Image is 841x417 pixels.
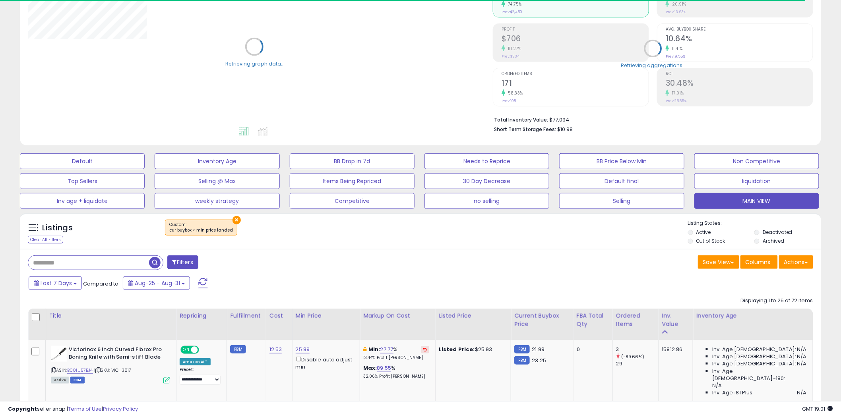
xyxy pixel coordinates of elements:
div: Markup on Cost [363,312,432,320]
div: cur buybox < min price landed [169,228,233,233]
button: Needs to Reprice [424,153,549,169]
p: 13.44% Profit [PERSON_NAME] [363,355,429,361]
small: FBM [230,345,246,353]
button: × [233,216,241,224]
label: Deactivated [763,229,793,236]
a: Privacy Policy [103,405,138,413]
div: Ordered Items [616,312,655,328]
span: Custom: [169,222,233,234]
div: Cost [269,312,289,320]
span: N/A [797,346,807,353]
div: Inventory Age [696,312,810,320]
button: 30 Day Decrease [424,173,549,189]
small: (-89.66%) [621,353,644,360]
span: ON [181,347,191,353]
div: Displaying 1 to 25 of 72 items [741,297,813,305]
a: 25.89 [296,346,310,353]
button: Selling [559,193,684,209]
div: 29 [616,360,659,367]
button: Inventory Age [155,153,279,169]
span: Inv. Age [DEMOGRAPHIC_DATA]: [712,360,796,367]
strong: Copyright [8,405,37,413]
b: Victorinox 6 Inch Curved Fibrox Pro Boning Knife with Semi-stiff Blade [69,346,165,363]
span: Compared to: [83,280,120,288]
button: weekly strategy [155,193,279,209]
small: FBM [514,356,530,365]
div: Retrieving aggregations.. [621,62,685,69]
button: Actions [779,255,813,269]
div: Retrieving graph data.. [225,60,283,68]
div: % [363,365,429,379]
span: N/A [712,382,722,389]
div: ASIN: [51,346,170,383]
div: Inv. value [662,312,690,328]
button: Save View [698,255,739,269]
button: Columns [740,255,778,269]
div: 3 [616,346,659,353]
div: Disable auto adjust min [296,355,354,371]
span: N/A [797,389,807,396]
div: Listed Price [439,312,508,320]
button: Top Sellers [20,173,145,189]
button: liquidation [694,173,819,189]
span: 2025-09-8 19:01 GMT [802,405,833,413]
div: 15812.86 [662,346,687,353]
div: FBA Total Qty [577,312,609,328]
span: Columns [746,258,771,266]
div: Preset: [180,367,221,385]
button: Aug-25 - Aug-31 [123,276,190,290]
span: All listings currently available for purchase on Amazon [51,377,69,384]
div: 0 [577,346,607,353]
div: Current Buybox Price [514,312,570,328]
p: Listing States: [688,220,821,227]
div: % [363,346,429,361]
span: N/A [797,360,807,367]
span: Inv. Age [DEMOGRAPHIC_DATA]: [712,353,796,360]
span: Inv. Age [DEMOGRAPHIC_DATA]-180: [712,368,807,382]
label: Archived [763,237,784,244]
b: Max: [363,364,377,372]
span: FBM [70,377,85,384]
button: BB Drop in 7d [290,153,415,169]
span: Aug-25 - Aug-31 [135,279,180,287]
span: N/A [797,353,807,360]
span: Inv. Age [DEMOGRAPHIC_DATA]: [712,346,796,353]
button: Items Being Repriced [290,173,415,189]
small: FBM [514,345,530,353]
button: Default final [559,173,684,189]
div: seller snap | | [8,405,138,413]
button: Filters [167,255,198,269]
a: 12.53 [269,346,282,353]
a: B001U57EJ4 [67,367,93,374]
label: Out of Stock [696,237,725,244]
div: Min Price [296,312,357,320]
button: no selling [424,193,549,209]
a: 27.77 [380,346,393,353]
span: | SKU: VIC_3817 [94,367,132,373]
div: Repricing [180,312,223,320]
button: BB Price Below Min [559,153,684,169]
button: Default [20,153,145,169]
button: Selling @ Max [155,173,279,189]
span: 23.25 [532,357,546,364]
a: 89.55 [377,364,391,372]
button: MAIN VIEW [694,193,819,209]
p: 32.06% Profit [PERSON_NAME] [363,374,429,379]
div: Amazon AI * [180,358,211,365]
span: Last 7 Days [41,279,72,287]
button: Last 7 Days [29,276,82,290]
b: Listed Price: [439,346,475,353]
img: 31H63SsCZrL._SL40_.jpg [51,346,67,362]
button: Competitive [290,193,415,209]
span: 21.99 [532,346,545,353]
h5: Listings [42,222,73,234]
a: Terms of Use [68,405,102,413]
div: Clear All Filters [28,236,63,243]
div: Title [49,312,173,320]
div: $25.93 [439,346,505,353]
label: Active [696,229,711,236]
button: Inv age + liquidate [20,193,145,209]
th: The percentage added to the cost of goods (COGS) that forms the calculator for Min & Max prices. [360,309,436,340]
b: Min: [368,346,380,353]
div: Fulfillment [230,312,262,320]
